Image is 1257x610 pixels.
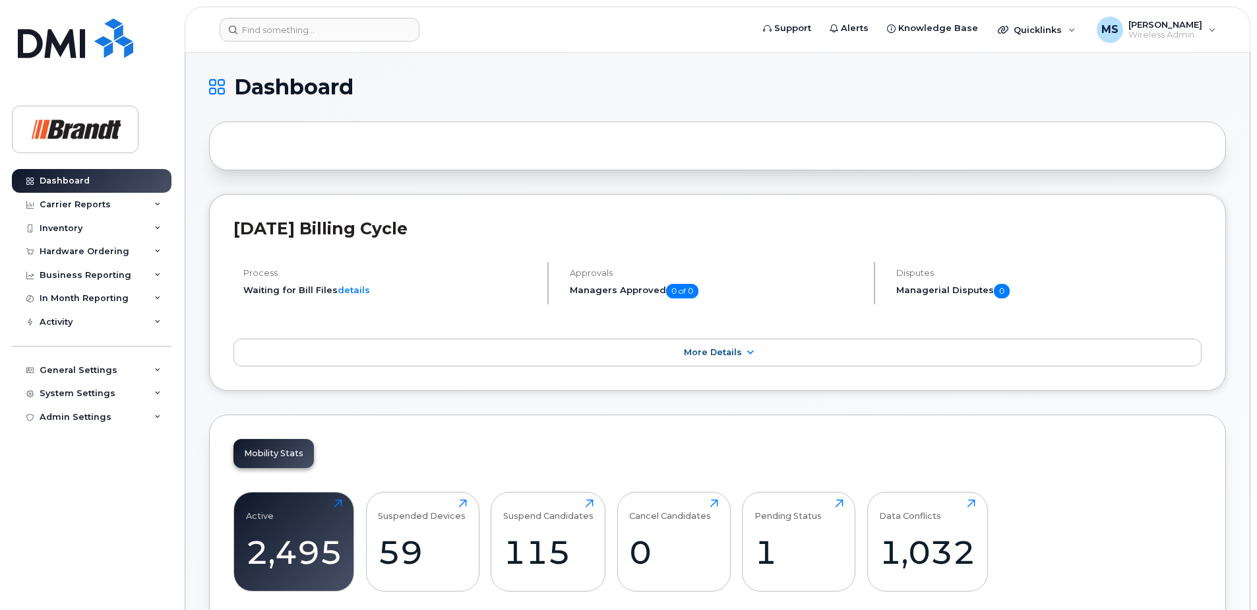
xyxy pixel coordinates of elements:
[629,499,718,584] a: Cancel Candidates0
[879,499,975,584] a: Data Conflicts1,032
[246,499,274,521] div: Active
[629,499,711,521] div: Cancel Candidates
[234,77,353,97] span: Dashboard
[378,499,467,584] a: Suspended Devices59
[879,499,941,521] div: Data Conflicts
[570,284,863,298] h5: Managers Approved
[243,284,536,296] li: Waiting for Bill Files
[629,533,718,572] div: 0
[994,284,1010,298] span: 0
[378,499,466,521] div: Suspended Devices
[503,533,594,572] div: 115
[666,284,698,298] span: 0 of 0
[754,499,822,521] div: Pending Status
[896,268,1202,278] h4: Disputes
[378,533,467,572] div: 59
[246,533,342,572] div: 2,495
[503,499,594,521] div: Suspend Candidates
[879,533,975,572] div: 1,032
[896,284,1202,298] h5: Managerial Disputes
[684,347,742,357] span: More Details
[754,533,843,572] div: 1
[243,268,536,278] h4: Process
[233,219,1202,238] h2: [DATE] Billing Cycle
[754,499,843,584] a: Pending Status1
[503,499,594,584] a: Suspend Candidates115
[570,268,863,278] h4: Approvals
[338,285,370,295] a: details
[246,499,342,584] a: Active2,495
